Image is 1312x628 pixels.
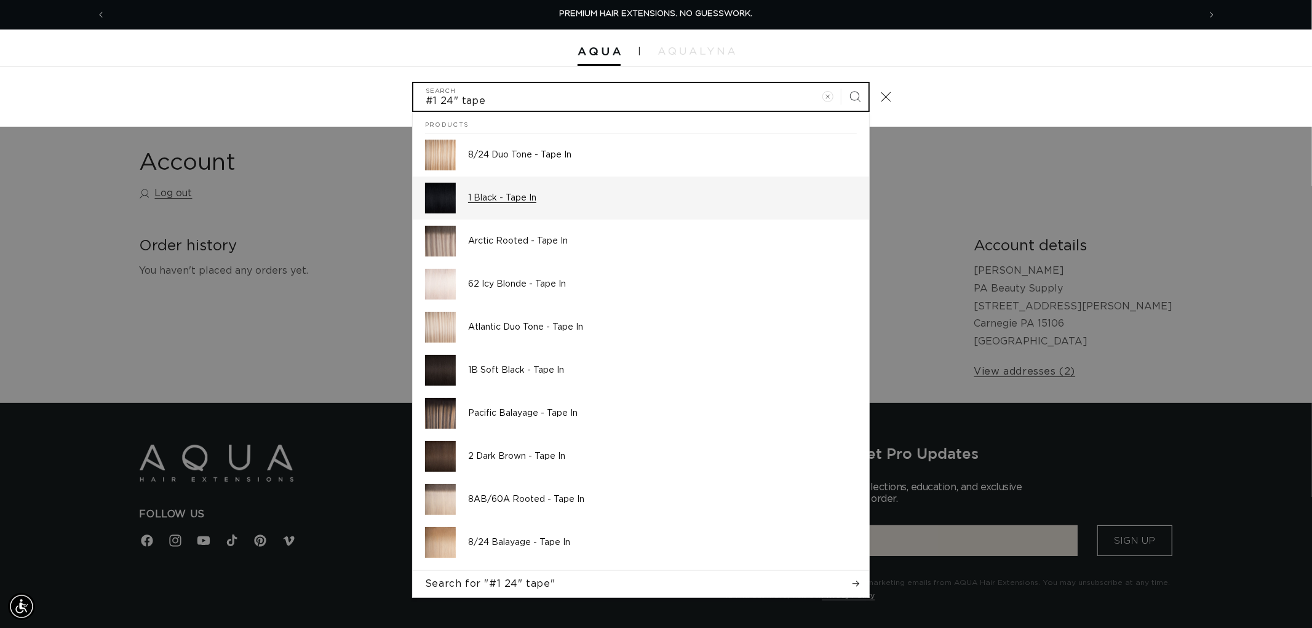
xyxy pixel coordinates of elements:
p: 1B Soft Black - Tape In [468,365,857,376]
p: 8/24 Balayage - Tape In [468,537,857,548]
p: Atlantic Duo Tone - Tape In [468,322,857,333]
button: Search [841,83,869,110]
a: Atlantic Duo Tone - Tape In [413,306,869,349]
button: Previous announcement [87,3,114,26]
img: 8/24 Duo Tone - Tape In [425,140,456,170]
p: Arctic Rooted - Tape In [468,236,857,247]
a: 8/24 Duo Tone - Tape In [413,133,869,177]
p: 62 Icy Blonde - Tape In [468,279,857,290]
img: 8AB/60A Rooted - Tape In [425,484,456,515]
p: 8/24 Duo Tone - Tape In [468,149,857,161]
iframe: Chat Widget [1140,495,1312,628]
img: 1 Black - Tape In [425,183,456,213]
a: Pacific Balayage - Tape In [413,392,869,435]
button: Next announcement [1198,3,1225,26]
input: Search [413,83,869,111]
h2: Products [425,112,857,134]
img: Arctic Rooted - Tape In [425,226,456,256]
a: 1B Soft Black - Tape In [413,349,869,392]
p: 2 Dark Brown - Tape In [468,451,857,462]
a: 8/24 Balayage - Tape In [413,521,869,564]
div: Accessibility Menu [8,593,35,620]
img: Atlantic Duo Tone - Tape In [425,312,456,343]
button: Close [872,83,899,110]
img: 1B Soft Black - Tape In [425,355,456,386]
a: Arctic Rooted - Tape In [413,220,869,263]
p: Pacific Balayage - Tape In [468,408,857,419]
a: 8AB/60A Rooted - Tape In [413,478,869,521]
p: 8AB/60A Rooted - Tape In [468,494,857,505]
a: 62 Icy Blonde - Tape In [413,263,869,306]
img: 2 Dark Brown - Tape In [425,441,456,472]
button: Clear search term [814,83,841,110]
span: Search for "#1 24" tape" [425,577,555,590]
img: aqualyna.com [658,47,735,55]
img: Aqua Hair Extensions [578,47,621,56]
p: 1 Black - Tape In [468,193,857,204]
a: 1 Black - Tape In [413,177,869,220]
span: PREMIUM HAIR EXTENSIONS. NO GUESSWORK. [560,10,753,18]
img: 62 Icy Blonde - Tape In [425,269,456,300]
a: 2 Dark Brown - Tape In [413,435,869,478]
img: Pacific Balayage - Tape In [425,398,456,429]
img: 8/24 Balayage - Tape In [425,527,456,558]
